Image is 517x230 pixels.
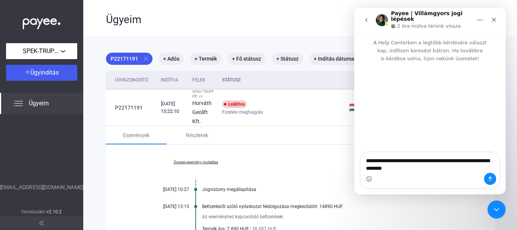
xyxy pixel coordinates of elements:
[346,89,363,126] td: 🇭🇺
[144,187,189,192] div: [DATE] 10:27
[143,55,149,62] mat-icon: close
[29,99,49,108] span: Ügyeim
[106,13,428,26] div: Ügyeim
[115,75,148,84] div: Ügyazonosító
[30,69,59,76] span: Ügyindítás
[192,100,212,124] strong: Horváth Geolift Kft.
[227,53,266,65] mat-chip: + Fő státusz
[106,53,153,65] mat-chip: P22171191
[25,69,30,75] img: plus-white.svg
[190,53,221,65] mat-chip: + Termék
[186,131,208,140] div: Részletek
[192,89,216,99] div: SPEK-TRUPP Kft. vs
[161,100,186,115] div: [DATE] 15:22:10
[219,71,346,89] th: Státusz
[144,160,248,164] a: Összes esemény mutatása
[202,204,456,209] div: Befizetésről szóló nyilatkozat feldolgozása megkeződött: 14890 HUF
[272,53,303,65] mat-chip: + Státusz
[106,89,158,126] td: P22171191
[115,75,155,84] div: Ügyazonosító
[23,47,61,56] span: SPEK-TRUPP Kft.
[6,65,77,81] button: Ügyindítás
[161,75,186,84] div: Indítva
[23,14,61,30] img: white-payee-white-dot.svg
[354,8,506,194] iframe: Intercom live chat
[222,100,247,108] div: Leállítva
[222,108,263,117] span: Fizetési meghagyás
[202,213,456,221] div: Az eseményhez kapcsolódó befizetések:
[123,131,149,140] div: Események
[487,200,506,219] iframe: Intercom live chat
[161,75,178,84] div: Indítva
[192,75,216,84] div: Felek
[39,221,44,225] img: arrow-double-left-grey.svg
[159,53,184,65] mat-chip: + Adós
[309,53,359,65] mat-chip: + Indítás dátuma
[202,187,456,192] div: Jogviszony megállapítása
[14,99,23,108] img: list.svg
[144,204,189,209] div: [DATE] 13:15
[47,209,62,214] strong: v2.10.2
[192,75,206,84] div: Felek
[6,43,77,59] button: SPEK-TRUPP Kft.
